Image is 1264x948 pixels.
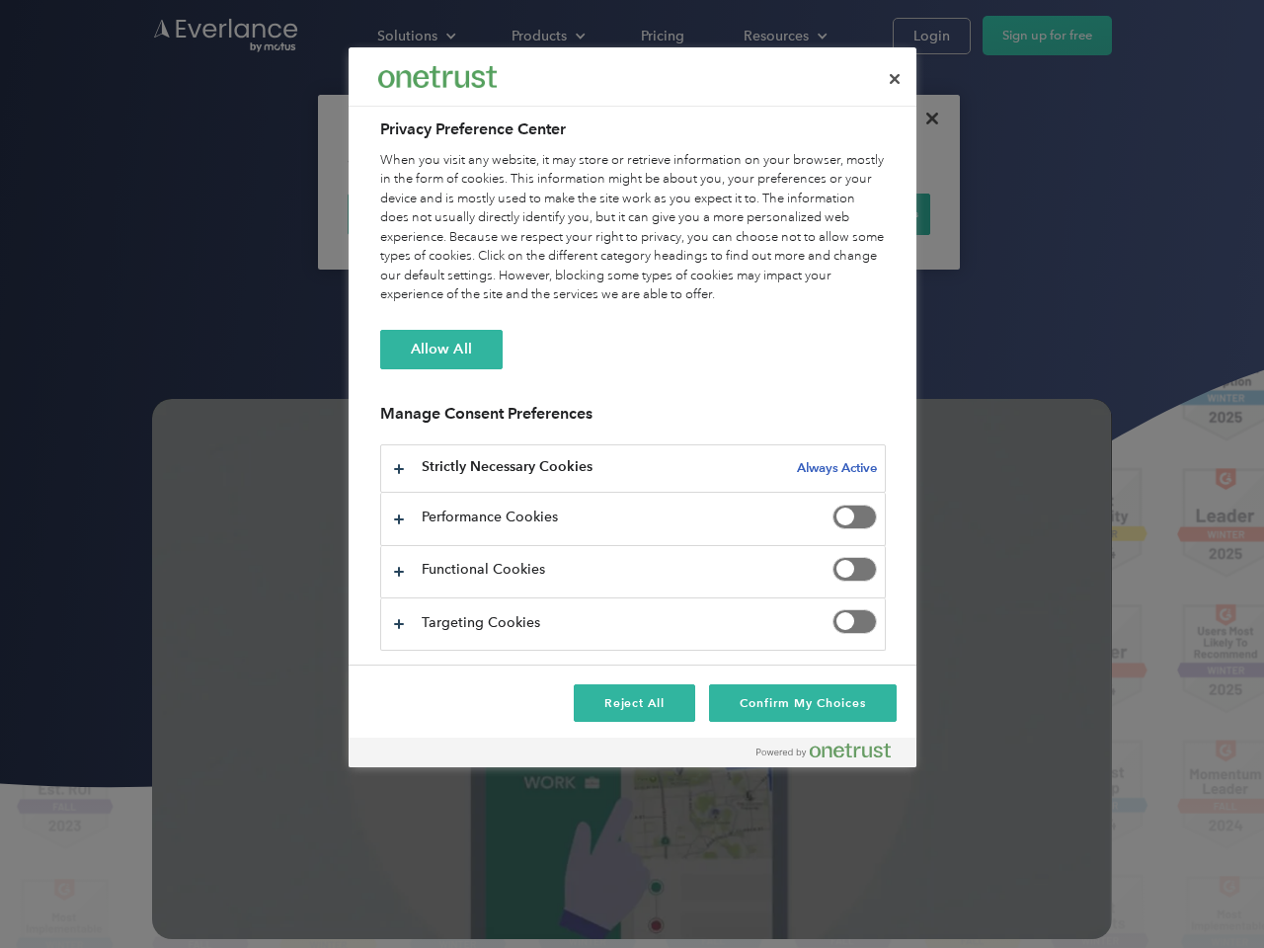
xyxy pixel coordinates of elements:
[380,330,503,369] button: Allow All
[380,404,886,434] h3: Manage Consent Preferences
[756,743,891,758] img: Powered by OneTrust Opens in a new Tab
[756,743,907,767] a: Powered by OneTrust Opens in a new Tab
[378,66,497,87] img: Everlance
[709,684,896,722] button: Confirm My Choices
[574,684,696,722] button: Reject All
[378,57,497,97] div: Everlance
[380,151,886,305] div: When you visit any website, it may store or retrieve information on your browser, mostly in the f...
[349,47,916,767] div: Preference center
[145,118,245,159] input: Submit
[873,57,916,101] button: Close
[380,118,886,141] h2: Privacy Preference Center
[349,47,916,767] div: Privacy Preference Center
